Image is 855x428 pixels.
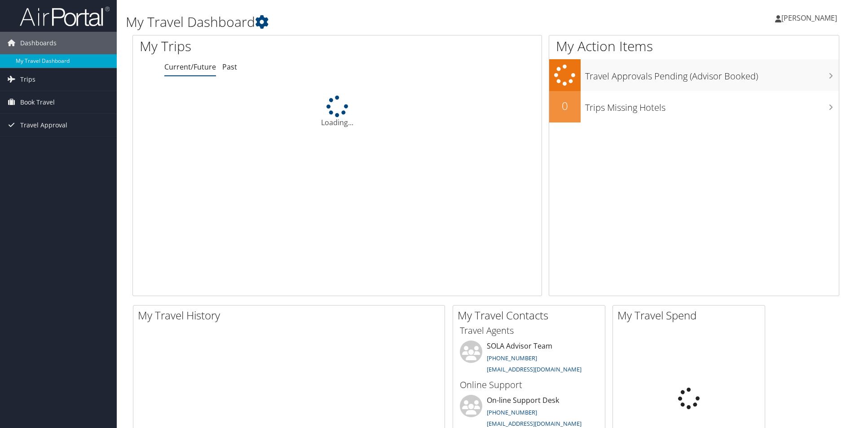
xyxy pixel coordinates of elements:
[460,379,598,391] h3: Online Support
[487,354,537,362] a: [PHONE_NUMBER]
[222,62,237,72] a: Past
[126,13,606,31] h1: My Travel Dashboard
[460,324,598,337] h3: Travel Agents
[20,114,67,136] span: Travel Approval
[138,308,445,323] h2: My Travel History
[455,341,603,377] li: SOLA Advisor Team
[487,365,582,373] a: [EMAIL_ADDRESS][DOMAIN_NAME]
[487,419,582,428] a: [EMAIL_ADDRESS][DOMAIN_NAME]
[133,96,542,128] div: Loading...
[585,66,839,83] h3: Travel Approvals Pending (Advisor Booked)
[585,97,839,114] h3: Trips Missing Hotels
[549,91,839,122] a: 0Trips Missing Hotels
[140,37,365,56] h1: My Trips
[781,13,837,23] span: [PERSON_NAME]
[487,408,537,416] a: [PHONE_NUMBER]
[164,62,216,72] a: Current/Future
[549,98,581,114] h2: 0
[549,37,839,56] h1: My Action Items
[458,308,605,323] h2: My Travel Contacts
[775,4,846,31] a: [PERSON_NAME]
[20,6,110,27] img: airportal-logo.png
[20,32,57,54] span: Dashboards
[617,308,765,323] h2: My Travel Spend
[20,91,55,114] span: Book Travel
[549,59,839,91] a: Travel Approvals Pending (Advisor Booked)
[20,68,35,91] span: Trips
